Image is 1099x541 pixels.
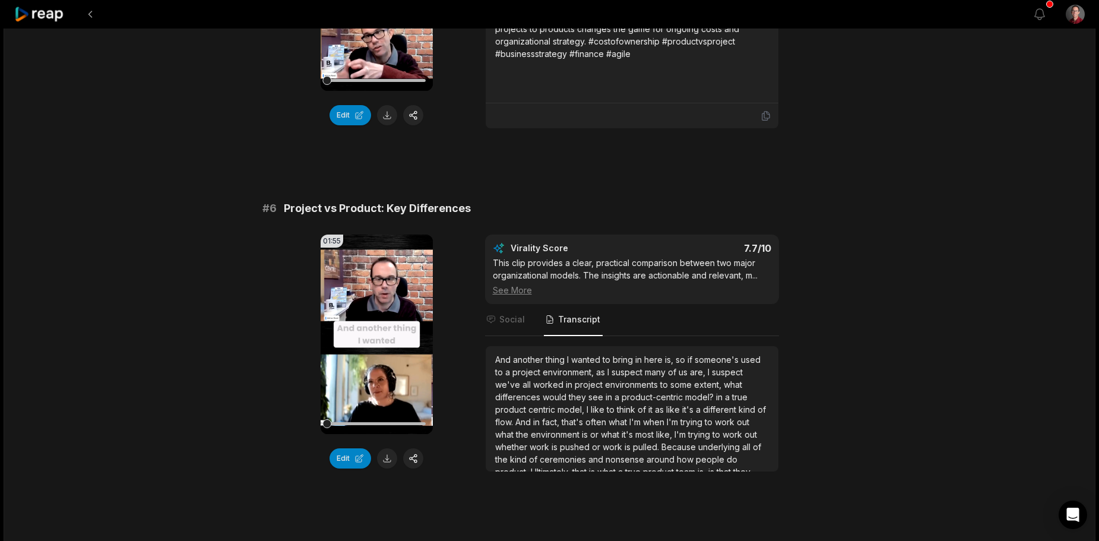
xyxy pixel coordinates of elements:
[528,404,558,415] span: centric
[644,242,771,254] div: 7.7 /10
[633,442,661,452] span: pulled.
[644,355,665,365] span: here
[612,367,645,377] span: suspect
[587,404,591,415] span: I
[753,442,761,452] span: of
[622,392,685,402] span: product-centric
[605,379,660,390] span: environments
[717,467,733,477] span: that
[515,417,533,427] span: And
[758,404,766,415] span: of
[558,314,600,325] span: Transcript
[741,355,761,365] span: used
[262,200,277,217] span: # 6
[645,367,668,377] span: many
[601,429,622,439] span: what
[495,429,516,439] span: what
[685,392,716,402] span: model?
[676,467,698,477] span: team
[499,314,525,325] span: Social
[668,367,679,377] span: of
[575,379,605,390] span: project
[529,454,540,464] span: of
[522,379,533,390] span: all
[666,404,682,415] span: like
[572,467,589,477] span: that
[712,367,743,377] span: suspect
[688,355,695,365] span: if
[677,454,696,464] span: how
[592,442,603,452] span: or
[607,367,612,377] span: I
[737,417,749,427] span: out
[531,467,572,477] span: Ultimately,
[708,367,712,377] span: I
[495,379,522,390] span: we've
[682,404,696,415] span: it's
[625,467,643,477] span: true
[597,467,618,477] span: what
[330,105,371,125] button: Edit
[493,284,771,296] div: See More
[723,429,745,439] span: work
[679,367,690,377] span: us
[712,429,723,439] span: to
[696,404,703,415] span: a
[513,355,546,365] span: another
[571,355,603,365] span: wanted
[552,442,560,452] span: is
[591,404,607,415] span: like
[638,404,648,415] span: of
[512,367,543,377] span: project
[495,355,513,365] span: And
[505,367,512,377] span: a
[618,467,625,477] span: a
[660,379,670,390] span: to
[676,355,688,365] span: so
[635,355,644,365] span: in
[696,454,727,464] span: people
[495,404,528,415] span: product
[705,417,715,427] span: to
[695,355,741,365] span: someone's
[724,379,742,390] span: what
[670,379,694,390] span: some
[635,429,656,439] span: most
[725,392,732,402] span: a
[530,442,552,452] span: work
[622,429,635,439] span: it's
[495,454,510,464] span: the
[674,429,688,439] span: I'm
[533,417,542,427] span: in
[540,454,588,464] span: ceremonies
[607,404,617,415] span: to
[321,235,433,434] video: Your browser does not support mp4 format.
[648,404,655,415] span: it
[603,442,625,452] span: work
[688,429,712,439] span: trying
[566,379,575,390] span: in
[603,355,613,365] span: to
[745,429,757,439] span: out
[606,392,615,402] span: in
[690,367,708,377] span: are,
[680,417,705,427] span: trying
[562,417,585,427] span: that's
[495,10,769,60] div: Why is total cost of ownership so crucial? Explore how shifting from projects to products changes...
[733,467,750,477] span: they
[715,417,737,427] span: work
[546,355,567,365] span: thing
[661,442,698,452] span: Because
[511,242,638,254] div: Virality Score
[615,392,622,402] span: a
[742,442,753,452] span: all
[543,367,596,377] span: environment,
[533,379,566,390] span: worked
[284,200,471,217] span: Project vs Product: Key Differences
[739,404,758,415] span: kind
[558,404,587,415] span: model,
[582,429,590,439] span: is
[606,454,647,464] span: nonsense
[609,417,629,427] span: what
[495,417,515,427] span: flow.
